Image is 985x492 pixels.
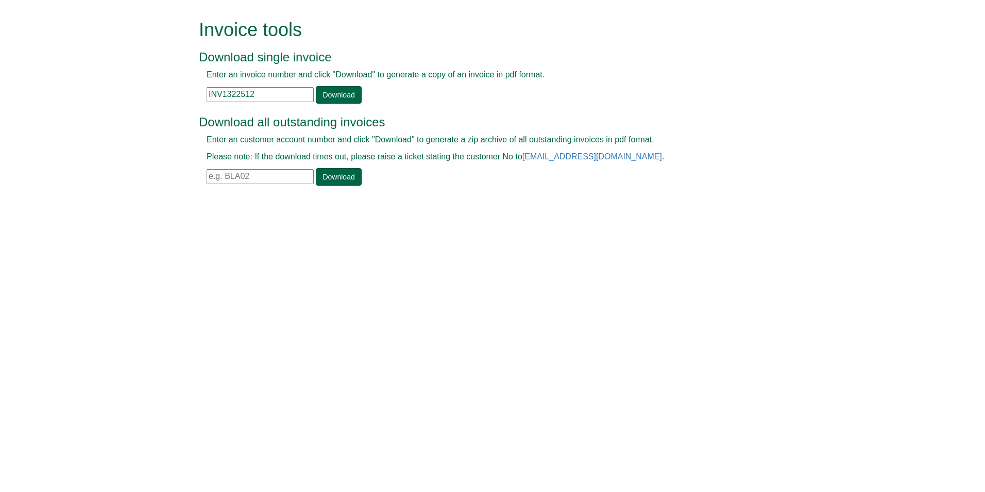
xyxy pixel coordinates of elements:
h3: Download single invoice [199,51,763,64]
h1: Invoice tools [199,20,763,40]
p: Please note: If the download times out, please raise a ticket stating the customer No to . [207,151,755,163]
a: Download [316,86,361,104]
input: e.g. BLA02 [207,169,314,184]
a: Download [316,168,361,186]
h3: Download all outstanding invoices [199,116,763,129]
p: Enter an invoice number and click "Download" to generate a copy of an invoice in pdf format. [207,69,755,81]
a: [EMAIL_ADDRESS][DOMAIN_NAME] [522,152,662,161]
input: e.g. INV1234 [207,87,314,102]
p: Enter an customer account number and click "Download" to generate a zip archive of all outstandin... [207,134,755,146]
